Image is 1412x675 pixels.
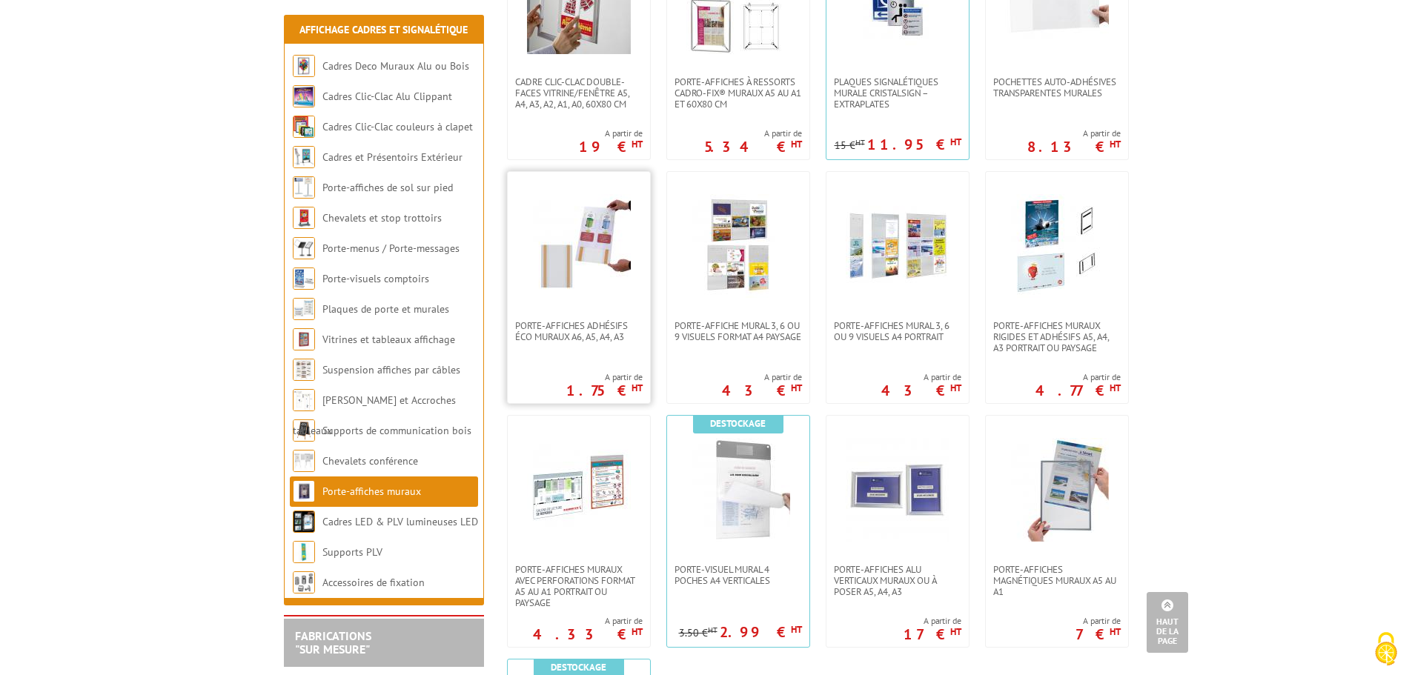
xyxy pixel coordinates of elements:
[667,76,809,110] a: Porte-affiches à ressorts Cadro-Fix® muraux A5 au A1 et 60x80 cm
[322,363,460,376] a: Suspension affiches par câbles
[293,116,315,138] img: Cadres Clic-Clac couleurs à clapet
[322,515,478,528] a: Cadres LED & PLV lumineuses LED
[1005,194,1109,298] img: Porte-affiches muraux rigides et adhésifs A5, A4, A3 portrait ou paysage
[722,386,802,395] p: 43 €
[293,541,315,563] img: Supports PLV
[293,176,315,199] img: Porte-affiches de sol sur pied
[533,615,643,627] span: A partir de
[704,127,802,139] span: A partir de
[322,272,429,285] a: Porte-visuels comptoirs
[1360,625,1412,675] button: Cookies (fenêtre modale)
[826,564,969,597] a: Porte-affiches alu verticaux muraux ou à poser A5, A4, A3
[846,194,949,298] img: Porte-affiches mural 3, 6 ou 9 visuels A4 portrait
[791,382,802,394] sup: HT
[834,320,961,342] span: Porte-affiches mural 3, 6 ou 9 visuels A4 portrait
[834,76,961,110] span: Plaques signalétiques murale CristalSign – extraplates
[826,76,969,110] a: Plaques signalétiques murale CristalSign – extraplates
[720,628,802,636] p: 2.99 €
[293,207,315,229] img: Chevalets et stop trottoirs
[293,393,456,437] a: [PERSON_NAME] et Accroches tableaux
[950,382,961,394] sup: HT
[322,242,460,255] a: Porte-menus / Porte-messages
[686,194,790,298] img: Porte-affiche mural 3, 6 ou 9 visuels format A4 paysage
[293,55,315,77] img: Cadres Deco Muraux Alu ou Bois
[322,454,418,468] a: Chevalets conférence
[322,211,442,225] a: Chevalets et stop trottoirs
[508,320,650,342] a: Porte-affiches adhésifs éco muraux A6, A5, A4, A3
[293,85,315,107] img: Cadres Clic-Clac Alu Clippant
[322,545,382,559] a: Supports PLV
[293,571,315,593] img: Accessoires de fixation
[566,386,643,395] p: 1.75 €
[1035,386,1121,395] p: 4.77 €
[579,142,643,151] p: 19 €
[950,625,961,638] sup: HT
[904,630,961,639] p: 17 €
[322,576,425,589] a: Accessoires de fixation
[686,438,790,542] img: Porte-Visuel mural 4 poches A4 verticales
[679,628,717,639] p: 3.50 €
[527,194,631,298] img: Porte-affiches adhésifs éco muraux A6, A5, A4, A3
[566,371,643,383] span: A partir de
[710,417,766,430] b: Destockage
[533,630,643,639] p: 4.33 €
[1110,625,1121,638] sup: HT
[579,127,643,139] span: A partir de
[1110,382,1121,394] sup: HT
[322,150,463,164] a: Cadres et Présentoirs Extérieur
[791,623,802,636] sup: HT
[1075,615,1121,627] span: A partir de
[551,661,606,674] b: Destockage
[515,564,643,608] span: Porte-affiches muraux avec perforations format A5 au A1 portrait ou paysage
[722,371,802,383] span: A partir de
[1147,592,1188,653] a: Haut de la page
[1027,127,1121,139] span: A partir de
[1027,142,1121,151] p: 8.13 €
[1110,138,1121,150] sup: HT
[632,625,643,638] sup: HT
[527,438,631,542] img: Porte-affiches muraux avec perforations format A5 au A1 portrait ou paysage
[293,480,315,502] img: Porte-affiches muraux
[855,137,865,147] sup: HT
[322,120,473,133] a: Cadres Clic-Clac couleurs à clapet
[1005,438,1109,542] img: Porte-affiches magnétiques muraux A5 au A1
[508,564,650,608] a: Porte-affiches muraux avec perforations format A5 au A1 portrait ou paysage
[293,298,315,320] img: Plaques de porte et murales
[867,140,961,149] p: 11.95 €
[1035,371,1121,383] span: A partir de
[881,386,961,395] p: 43 €
[293,511,315,533] img: Cadres LED & PLV lumineuses LED
[322,485,421,498] a: Porte-affiches muraux
[1368,631,1405,668] img: Cookies (fenêtre modale)
[993,564,1121,597] span: Porte-affiches magnétiques muraux A5 au A1
[993,320,1121,353] span: Porte-affiches muraux rigides et adhésifs A5, A4, A3 portrait ou paysage
[904,615,961,627] span: A partir de
[515,320,643,342] span: Porte-affiches adhésifs éco muraux A6, A5, A4, A3
[293,359,315,381] img: Suspension affiches par câbles
[1075,630,1121,639] p: 7 €
[322,90,452,103] a: Cadres Clic-Clac Alu Clippant
[846,438,949,542] img: Porte-affiches alu verticaux muraux ou à poser A5, A4, A3
[295,628,371,656] a: FABRICATIONS"Sur Mesure"
[704,142,802,151] p: 5.34 €
[881,371,961,383] span: A partir de
[674,564,802,586] span: Porte-Visuel mural 4 poches A4 verticales
[293,328,315,350] img: Vitrines et tableaux affichage
[674,320,802,342] span: Porte-affiche mural 3, 6 ou 9 visuels format A4 paysage
[293,237,315,259] img: Porte-menus / Porte-messages
[708,625,717,635] sup: HT
[293,267,315,290] img: Porte-visuels comptoirs
[667,564,809,586] a: Porte-Visuel mural 4 poches A4 verticales
[322,424,471,437] a: Supports de communication bois
[986,320,1128,353] a: Porte-affiches muraux rigides et adhésifs A5, A4, A3 portrait ou paysage
[322,333,455,346] a: Vitrines et tableaux affichage
[322,302,449,316] a: Plaques de porte et murales
[986,564,1128,597] a: Porte-affiches magnétiques muraux A5 au A1
[299,23,468,36] a: Affichage Cadres et Signalétique
[986,76,1128,99] a: Pochettes auto-adhésives transparentes murales
[950,136,961,148] sup: HT
[632,382,643,394] sup: HT
[835,140,865,151] p: 15 €
[322,181,453,194] a: Porte-affiches de sol sur pied
[508,76,650,110] a: Cadre clic-clac double-faces vitrine/fenêtre A5, A4, A3, A2, A1, A0, 60x80 cm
